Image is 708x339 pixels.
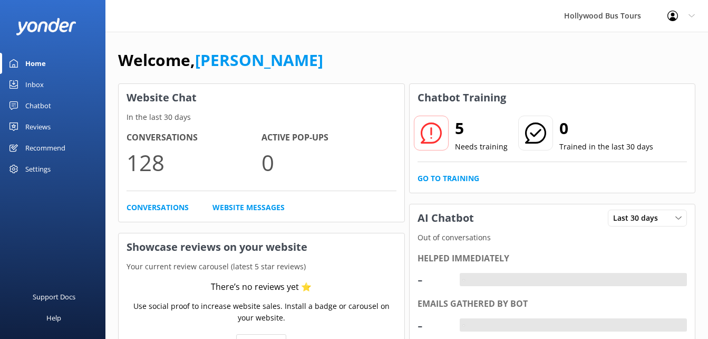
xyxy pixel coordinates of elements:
div: Inbox [25,74,44,95]
a: Go to Training [418,173,479,184]
p: Use social proof to increase website sales. Install a badge or carousel on your website. [127,300,396,324]
span: Last 30 days [613,212,664,224]
div: Support Docs [33,286,75,307]
a: [PERSON_NAME] [195,49,323,71]
h4: Conversations [127,131,261,145]
div: Emails gathered by bot [418,297,687,311]
div: There’s no reviews yet ⭐ [211,280,312,294]
h3: Showcase reviews on your website [119,233,404,261]
div: Chatbot [25,95,51,116]
div: Helped immediately [418,252,687,266]
p: Trained in the last 30 days [559,141,653,153]
h4: Active Pop-ups [261,131,396,145]
h1: Welcome, [118,48,323,73]
p: 0 [261,145,396,180]
div: Reviews [25,116,51,137]
img: yonder-white-logo.png [16,18,76,35]
div: - [418,313,449,338]
h3: AI Chatbot [410,204,482,232]
p: Your current review carousel (latest 5 star reviews) [119,261,404,272]
a: Conversations [127,202,189,213]
a: Website Messages [212,202,285,213]
div: Help [46,307,61,328]
div: - [418,267,449,292]
div: Home [25,53,46,74]
div: - [460,273,468,287]
div: Settings [25,158,51,180]
p: Needs training [455,141,508,153]
div: Recommend [25,137,65,158]
h3: Website Chat [119,84,404,111]
h2: 5 [455,116,508,141]
p: 128 [127,145,261,180]
h3: Chatbot Training [410,84,514,111]
div: - [460,318,468,332]
p: Out of conversations [410,232,695,243]
p: In the last 30 days [119,111,404,123]
h2: 0 [559,116,653,141]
